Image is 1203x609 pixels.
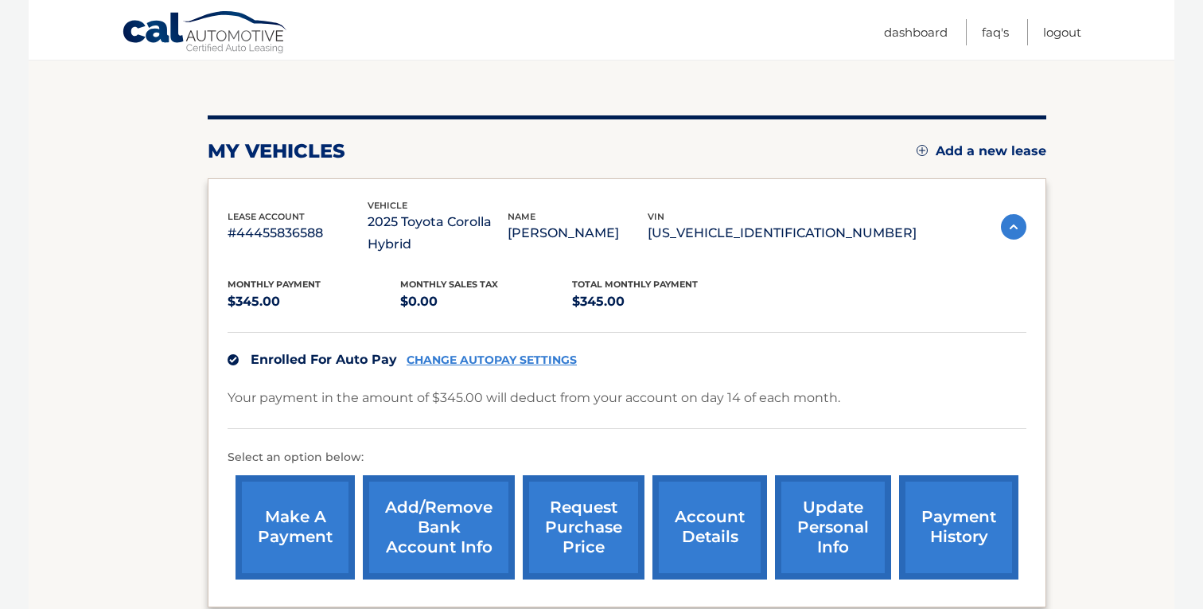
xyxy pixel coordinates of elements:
[572,279,698,290] span: Total Monthly Payment
[508,222,648,244] p: [PERSON_NAME]
[228,279,321,290] span: Monthly Payment
[228,354,239,365] img: check.svg
[363,475,515,580] a: Add/Remove bank account info
[228,291,400,313] p: $345.00
[982,19,1009,45] a: FAQ's
[572,291,745,313] p: $345.00
[523,475,644,580] a: request purchase price
[228,211,305,222] span: lease account
[917,143,1046,159] a: Add a new lease
[648,211,664,222] span: vin
[236,475,355,580] a: make a payment
[368,200,407,211] span: vehicle
[884,19,948,45] a: Dashboard
[917,145,928,156] img: add.svg
[407,353,577,367] a: CHANGE AUTOPAY SETTINGS
[400,279,498,290] span: Monthly sales Tax
[228,448,1026,467] p: Select an option below:
[251,352,397,367] span: Enrolled For Auto Pay
[122,10,289,57] a: Cal Automotive
[652,475,767,580] a: account details
[368,211,508,256] p: 2025 Toyota Corolla Hybrid
[228,387,840,409] p: Your payment in the amount of $345.00 will deduct from your account on day 14 of each month.
[1043,19,1081,45] a: Logout
[1001,214,1026,240] img: accordion-active.svg
[508,211,535,222] span: name
[775,475,891,580] a: update personal info
[208,139,345,163] h2: my vehicles
[228,222,368,244] p: #44455836588
[400,291,573,313] p: $0.00
[899,475,1018,580] a: payment history
[648,222,917,244] p: [US_VEHICLE_IDENTIFICATION_NUMBER]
